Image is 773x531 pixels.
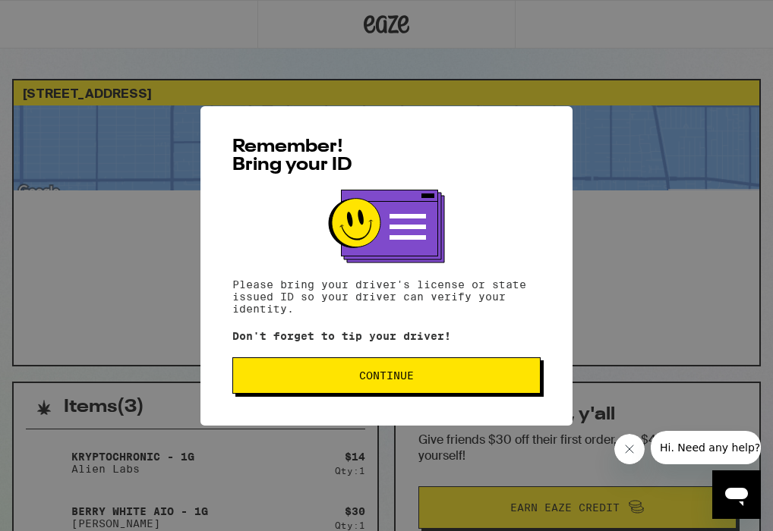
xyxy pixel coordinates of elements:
[232,357,541,394] button: Continue
[651,431,761,464] iframe: Message from company
[232,278,541,315] p: Please bring your driver's license or state issued ID so your driver can verify your identity.
[232,138,352,174] span: Remember! Bring your ID
[614,434,645,464] iframe: Close message
[712,470,761,519] iframe: Button to launch messaging window
[359,370,414,381] span: Continue
[232,330,541,342] p: Don't forget to tip your driver!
